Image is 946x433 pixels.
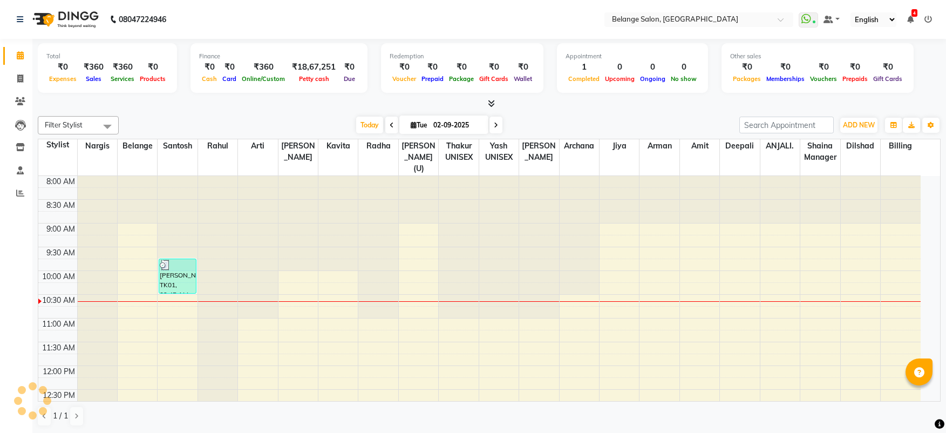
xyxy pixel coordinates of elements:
[40,271,77,282] div: 10:00 AM
[419,61,446,73] div: ₹0
[730,52,905,61] div: Other sales
[53,410,68,422] span: 1 / 1
[637,61,668,73] div: 0
[600,139,639,153] span: Jiya
[46,61,79,73] div: ₹0
[668,75,699,83] span: No show
[602,61,637,73] div: 0
[390,75,419,83] span: Voucher
[870,61,905,73] div: ₹0
[439,139,478,164] span: Thakur UNISEX
[680,139,719,153] span: Amit
[479,139,519,164] span: Yash UNISEX
[158,139,197,153] span: Santosh
[477,61,511,73] div: ₹0
[408,121,430,129] span: Tue
[566,61,602,73] div: 1
[399,139,438,175] span: [PERSON_NAME] (U)
[841,139,880,153] span: dilshad
[40,295,77,306] div: 10:30 AM
[511,61,535,73] div: ₹0
[720,139,759,153] span: deepali
[843,121,875,129] span: ADD NEW
[477,75,511,83] span: Gift Cards
[881,139,921,153] span: Billing
[239,61,288,73] div: ₹360
[199,52,359,61] div: Finance
[739,117,834,133] input: Search Appointment
[807,61,840,73] div: ₹0
[760,139,800,153] span: ANJALI.
[38,139,77,151] div: Stylist
[390,52,535,61] div: Redemption
[419,75,446,83] span: Prepaid
[807,75,840,83] span: Vouchers
[907,15,914,24] a: 4
[220,75,239,83] span: Card
[519,139,559,164] span: [PERSON_NAME]
[764,61,807,73] div: ₹0
[44,247,77,259] div: 9:30 AM
[199,61,220,73] div: ₹0
[137,61,168,73] div: ₹0
[730,61,764,73] div: ₹0
[668,61,699,73] div: 0
[40,342,77,354] div: 11:30 AM
[288,61,340,73] div: ₹18,67,251
[566,75,602,83] span: Completed
[911,9,917,17] span: 4
[637,75,668,83] span: Ongoing
[278,139,318,164] span: [PERSON_NAME]
[340,61,359,73] div: ₹0
[83,75,104,83] span: Sales
[341,75,358,83] span: Due
[390,61,419,73] div: ₹0
[44,200,77,211] div: 8:30 AM
[318,139,358,153] span: Kavita
[296,75,332,83] span: Petty cash
[44,224,77,235] div: 9:00 AM
[119,4,166,35] b: 08047224946
[198,139,237,153] span: Rahul
[358,139,398,153] span: Radha
[239,75,288,83] span: Online/Custom
[40,319,77,330] div: 11:00 AM
[79,61,108,73] div: ₹360
[639,139,679,153] span: Arman
[199,75,220,83] span: Cash
[44,176,77,187] div: 8:00 AM
[46,75,79,83] span: Expenses
[840,75,870,83] span: Prepaids
[78,139,117,153] span: Nargis
[560,139,599,153] span: Archana
[118,139,157,153] span: Belange
[446,75,477,83] span: Package
[40,366,77,377] div: 12:00 PM
[870,75,905,83] span: Gift Cards
[40,390,77,401] div: 12:30 PM
[108,61,137,73] div: ₹360
[356,117,383,133] span: Today
[159,259,196,293] div: [PERSON_NAME], TK01, 09:45 AM-10:30 AM, Hair cut - Hair cut (M) (₹400)
[566,52,699,61] div: Appointment
[108,75,137,83] span: Services
[800,139,840,164] span: Shaina manager
[430,117,484,133] input: 2025-09-02
[220,61,239,73] div: ₹0
[46,52,168,61] div: Total
[764,75,807,83] span: Memberships
[602,75,637,83] span: Upcoming
[511,75,535,83] span: Wallet
[238,139,277,153] span: Arti
[840,61,870,73] div: ₹0
[840,118,877,133] button: ADD NEW
[137,75,168,83] span: Products
[28,4,101,35] img: logo
[730,75,764,83] span: Packages
[446,61,477,73] div: ₹0
[45,120,83,129] span: Filter Stylist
